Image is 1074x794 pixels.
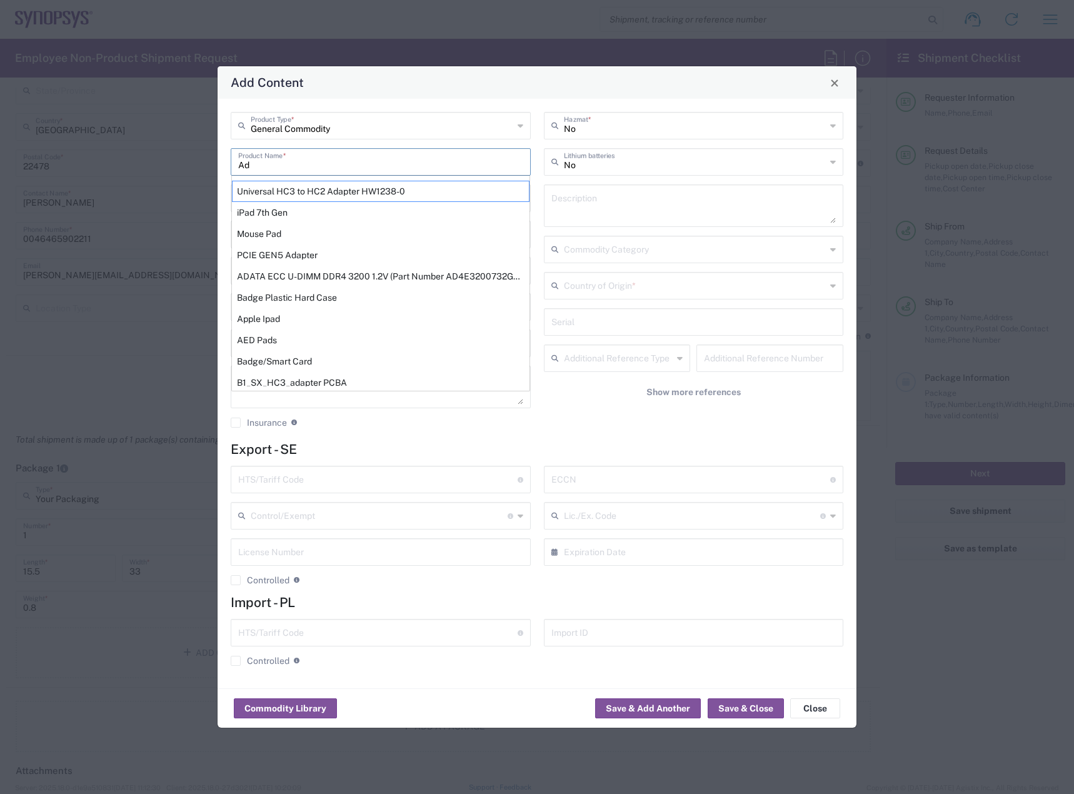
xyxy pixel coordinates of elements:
[231,595,843,610] h4: Import - PL
[231,575,289,585] label: Controlled
[234,698,337,718] button: Commodity Library
[232,266,529,287] div: ADATA ECC U-DIMM DDR4 3200 1.2V (Part Number AD4E3200732G22-BSSA)
[232,181,529,202] div: Universal HC3 to HC2 Adapter HW1238-0
[232,351,529,372] div: Badge/Smart Card
[231,418,287,428] label: Insurance
[231,441,843,457] h4: Export - SE
[232,223,529,244] div: Mouse Pad
[231,73,304,91] h4: Add Content
[232,244,529,266] div: PCIE GEN5 Adapter
[826,74,843,91] button: Close
[595,698,701,718] button: Save & Add Another
[790,698,840,718] button: Close
[232,308,529,329] div: Apple Ipad
[231,656,289,666] label: Controlled
[708,698,784,718] button: Save & Close
[646,386,741,398] span: Show more references
[232,329,529,351] div: AED Pads
[232,202,529,223] div: iPad 7th Gen
[232,287,529,308] div: Badge Plastic Hard Case
[232,372,529,393] div: B1_SX_HC3_adapter PCBA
